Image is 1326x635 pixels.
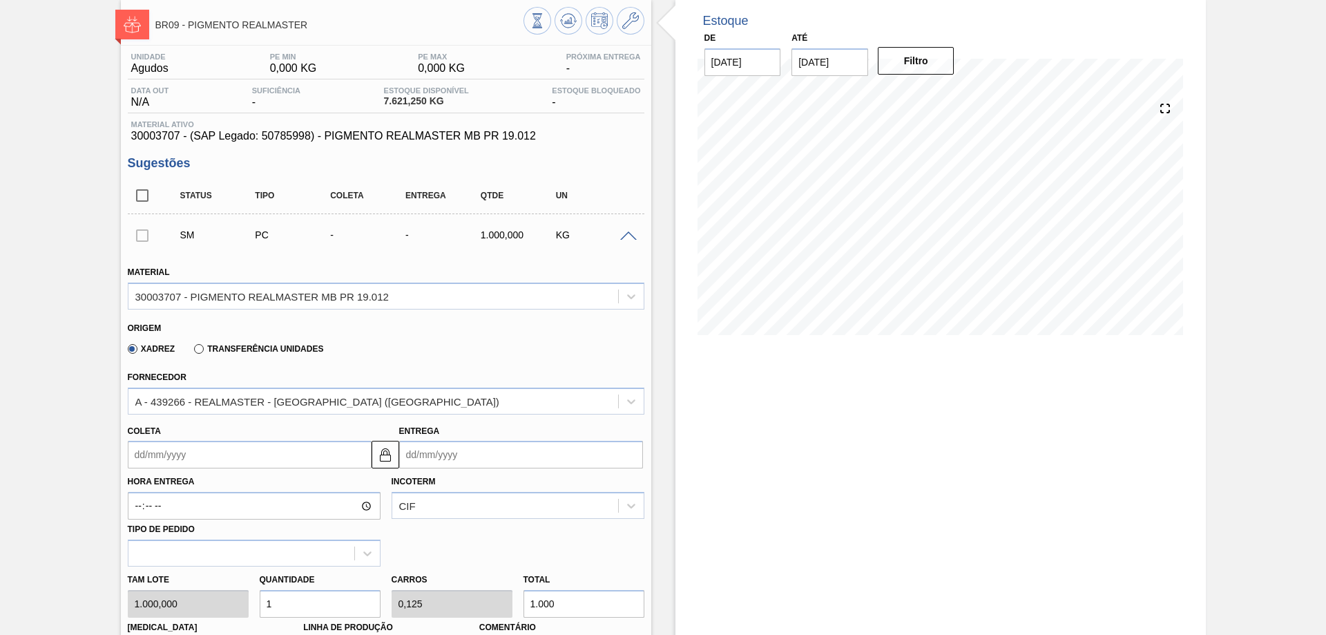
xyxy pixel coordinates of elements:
label: De [704,33,716,43]
input: dd/mm/yyyy [128,441,372,468]
label: [MEDICAL_DATA] [128,623,198,632]
label: Carros [392,575,427,585]
div: - [563,53,644,75]
span: 7.621,250 KG [384,96,469,106]
span: 0,000 KG [270,62,317,75]
span: BR09 - PIGMENTO REALMASTER [155,20,523,30]
label: Tipo de pedido [128,524,195,534]
div: - [548,86,644,108]
input: dd/mm/yyyy [704,48,781,76]
button: Programar Estoque [586,7,613,35]
label: Origem [128,323,162,333]
label: Total [523,575,550,585]
span: Estoque Disponível [384,86,469,95]
div: - [249,86,304,108]
label: Tam lote [128,570,249,590]
div: Entrega [402,191,486,200]
button: Ir ao Master Data / Geral [617,7,644,35]
div: CIF [399,500,416,512]
div: - [327,229,410,240]
span: Data out [131,86,169,95]
label: Até [791,33,807,43]
label: Material [128,267,170,277]
div: 30003707 - PIGMENTO REALMASTER MB PR 19.012 [135,290,389,302]
span: Material ativo [131,120,641,129]
span: Próxima Entrega [566,53,641,61]
div: A - 439266 - REALMASTER - [GEOGRAPHIC_DATA] ([GEOGRAPHIC_DATA]) [135,395,499,407]
span: Agudos [131,62,169,75]
button: Atualizar Gráfico [555,7,582,35]
button: locked [372,441,399,468]
div: KG [552,229,636,240]
span: Estoque Bloqueado [552,86,640,95]
span: 0,000 KG [418,62,465,75]
button: Filtro [878,47,954,75]
label: Fornecedor [128,372,186,382]
label: Linha de Produção [303,623,393,632]
h3: Sugestões [128,156,644,171]
div: UN [552,191,636,200]
label: Entrega [399,426,440,436]
div: Tipo [251,191,335,200]
div: Status [177,191,260,200]
input: dd/mm/yyyy [791,48,868,76]
label: Hora Entrega [128,472,381,492]
span: 30003707 - (SAP Legado: 50785998) - PIGMENTO REALMASTER MB PR 19.012 [131,130,641,142]
div: 1.000,000 [477,229,561,240]
img: locked [377,446,394,463]
label: Quantidade [260,575,315,585]
div: Sugestão Manual [177,229,260,240]
img: Ícone [124,16,141,33]
label: Xadrez [128,344,175,354]
label: Incoterm [392,477,436,486]
div: - [402,229,486,240]
label: Coleta [128,426,161,436]
div: N/A [128,86,173,108]
div: Qtde [477,191,561,200]
span: Unidade [131,53,169,61]
span: Suficiência [252,86,300,95]
div: Estoque [703,14,749,28]
span: PE MAX [418,53,465,61]
input: dd/mm/yyyy [399,441,643,468]
span: PE MIN [270,53,317,61]
div: Pedido de Compra [251,229,335,240]
button: Visão Geral dos Estoques [523,7,551,35]
label: Transferência Unidades [194,344,323,354]
div: Coleta [327,191,410,200]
